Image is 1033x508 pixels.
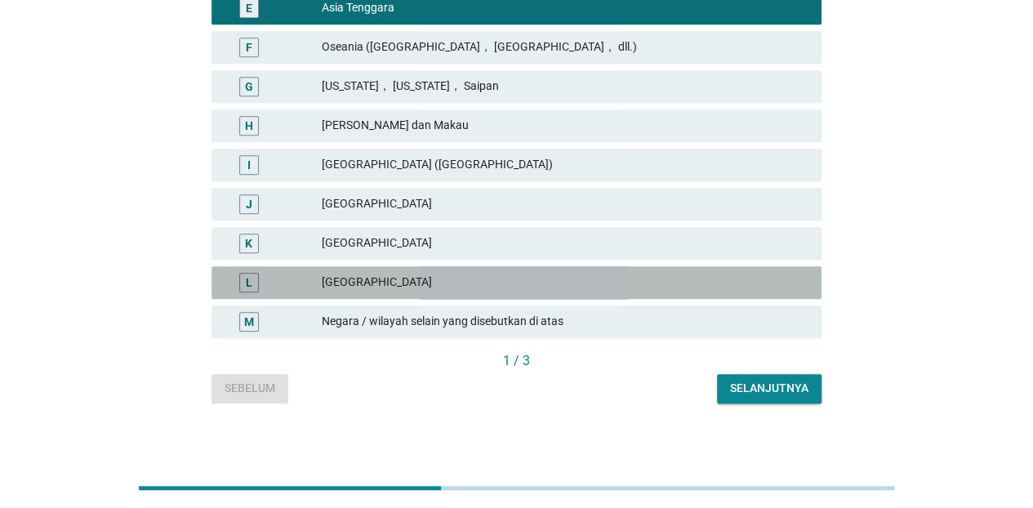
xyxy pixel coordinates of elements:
[245,117,253,134] div: H
[211,351,822,371] div: 1 / 3
[322,273,808,292] div: [GEOGRAPHIC_DATA]
[322,234,808,253] div: [GEOGRAPHIC_DATA]
[322,116,808,136] div: [PERSON_NAME] dan Makau
[247,156,251,173] div: I
[245,78,253,95] div: G
[322,155,808,175] div: [GEOGRAPHIC_DATA] ([GEOGRAPHIC_DATA])
[322,38,808,57] div: Oseania ([GEOGRAPHIC_DATA]， [GEOGRAPHIC_DATA]， dll.)
[730,380,808,397] div: Selanjutnya
[717,374,822,403] button: Selanjutnya
[244,313,254,330] div: M
[246,38,252,56] div: F
[246,195,252,212] div: J
[245,234,252,252] div: K
[322,312,808,332] div: Negara / wilayah selain yang disebutkan di atas
[246,274,252,291] div: L
[322,77,808,96] div: [US_STATE]， [US_STATE]， Saipan
[322,194,808,214] div: [GEOGRAPHIC_DATA]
